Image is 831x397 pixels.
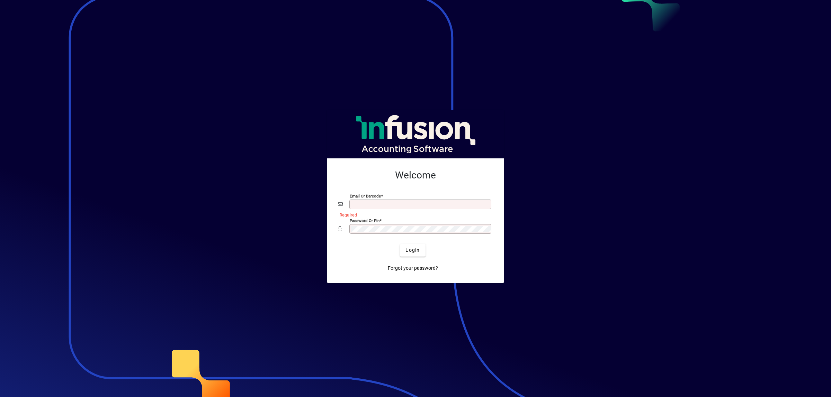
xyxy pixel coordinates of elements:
a: Forgot your password? [385,262,441,275]
mat-label: Password or Pin [350,218,379,223]
mat-label: Email or Barcode [350,193,381,198]
span: Login [405,247,420,254]
span: Forgot your password? [388,265,438,272]
button: Login [400,244,425,257]
h2: Welcome [338,169,493,181]
mat-error: Required [340,211,488,218]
